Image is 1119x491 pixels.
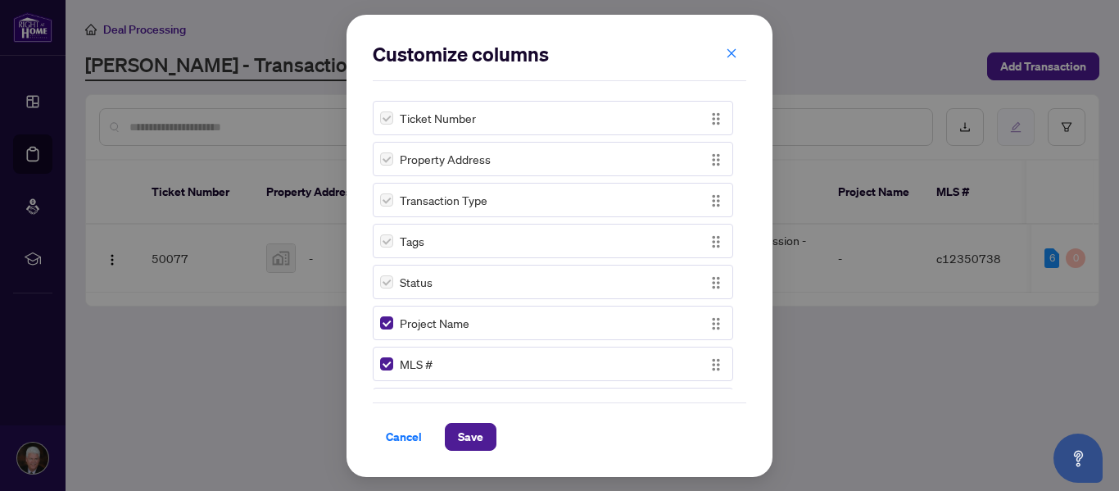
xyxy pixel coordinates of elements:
[726,47,737,58] span: close
[400,273,433,291] span: Status
[400,150,491,168] span: Property Address
[400,355,433,373] span: MLS #
[706,108,726,128] button: Drag Icon
[706,231,726,251] button: Drag Icon
[707,151,725,169] img: Drag Icon
[373,183,733,217] div: Transaction TypeDrag Icon
[707,356,725,374] img: Drag Icon
[707,315,725,333] img: Drag Icon
[373,41,746,67] h2: Customize columns
[373,306,733,340] div: Project NameDrag Icon
[707,192,725,210] img: Drag Icon
[706,313,726,333] button: Drag Icon
[707,274,725,292] img: Drag Icon
[373,388,733,422] div: Trade NumberDrag Icon
[445,423,496,451] button: Save
[707,110,725,128] img: Drag Icon
[373,224,733,258] div: TagsDrag Icon
[373,347,733,381] div: MLS #Drag Icon
[400,314,469,332] span: Project Name
[373,101,733,135] div: Ticket NumberDrag Icon
[707,233,725,251] img: Drag Icon
[373,423,435,451] button: Cancel
[458,424,483,450] span: Save
[706,354,726,374] button: Drag Icon
[400,191,487,209] span: Transaction Type
[386,424,422,450] span: Cancel
[373,265,733,299] div: StatusDrag Icon
[706,272,726,292] button: Drag Icon
[706,149,726,169] button: Drag Icon
[706,190,726,210] button: Drag Icon
[400,109,476,127] span: Ticket Number
[400,232,424,250] span: Tags
[373,142,733,176] div: Property AddressDrag Icon
[1053,434,1103,483] button: Open asap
